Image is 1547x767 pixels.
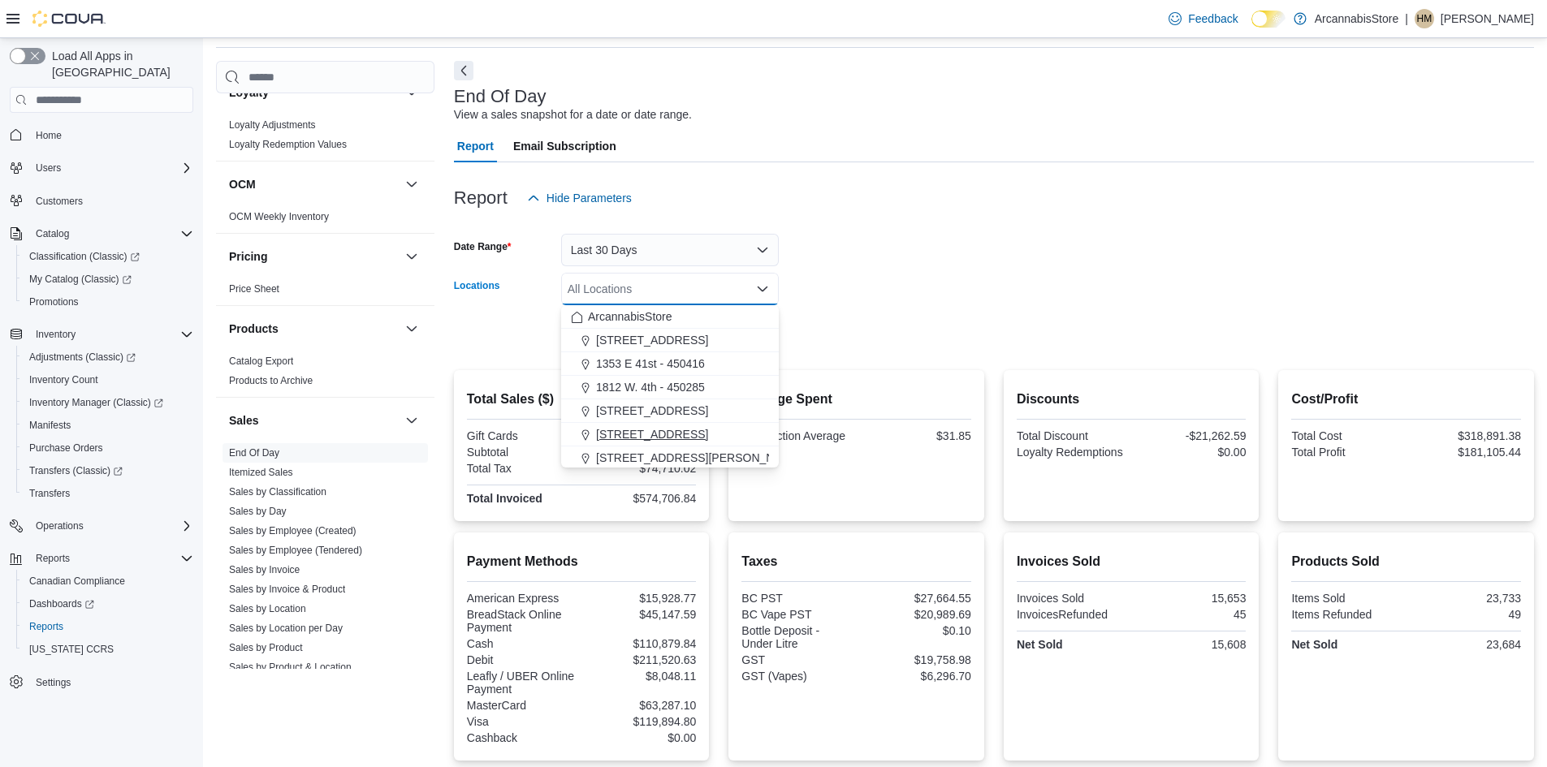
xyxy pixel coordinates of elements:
div: 45 [1134,608,1246,621]
div: Loyalty [216,115,434,161]
button: Inventory Count [16,368,200,391]
a: Sales by Location per Day [229,623,343,634]
button: Users [3,157,200,179]
span: Users [29,158,193,178]
span: Loyalty Redemption Values [229,138,347,151]
h2: Cost/Profit [1291,390,1521,409]
img: Cova [32,11,106,27]
span: Inventory Count [29,373,98,386]
a: My Catalog (Classic) [16,268,200,291]
a: Sales by Product [229,642,303,653]
a: Feedback [1162,2,1244,35]
button: Operations [29,516,90,536]
a: Itemized Sales [229,467,293,478]
button: [US_STATE] CCRS [16,638,200,661]
span: 1353 E 41st - 450416 [596,355,705,372]
span: Transfers [29,487,70,500]
div: MasterCard [467,699,578,712]
div: GST (Vapes) [741,670,853,683]
span: [US_STATE] CCRS [29,643,114,656]
a: Sales by Employee (Created) [229,525,357,536]
button: Reports [16,615,200,638]
span: Reports [29,549,193,568]
a: Sales by Employee (Tendered) [229,545,362,556]
a: Customers [29,192,89,211]
div: $211,520.63 [585,653,696,666]
span: Transfers (Classic) [23,461,193,480]
strong: Net Sold [1291,638,1337,651]
p: | [1405,9,1408,28]
a: Promotions [23,292,85,312]
div: Items Refunded [1291,608,1402,621]
button: 1812 W. 4th - 450285 [561,376,779,399]
div: Cash [467,637,578,650]
h2: Products Sold [1291,552,1521,571]
span: Dashboards [23,594,193,614]
div: $0.00 [1134,446,1246,459]
span: Inventory Count [23,370,193,390]
span: Settings [29,672,193,692]
span: Sales by Employee (Created) [229,524,357,537]
button: Settings [3,670,200,694]
span: [STREET_ADDRESS] [596,426,708,442]
div: Products [216,351,434,397]
button: Pricing [229,248,399,265]
a: Home [29,126,68,145]
span: Transfers (Classic) [29,464,123,477]
span: Inventory [36,328,76,341]
div: Choose from the following options [561,305,779,541]
span: Promotions [29,295,79,308]
span: Washington CCRS [23,640,193,659]
div: 15,608 [1134,638,1246,651]
button: Promotions [16,291,200,313]
button: [STREET_ADDRESS] [561,329,779,352]
button: Next [454,61,473,80]
button: Reports [3,547,200,570]
a: My Catalog (Classic) [23,269,138,289]
span: Purchase Orders [29,442,103,455]
span: Sales by Classification [229,485,326,498]
div: $119,894.80 [585,715,696,728]
button: OCM [229,176,399,192]
a: Sales by Classification [229,486,326,498]
div: $8,048.11 [585,670,696,683]
span: Sales by Invoice [229,563,300,576]
button: Customers [3,189,200,213]
strong: Total Invoiced [467,492,542,505]
span: [STREET_ADDRESS] [596,332,708,348]
div: Total Discount [1017,429,1128,442]
input: Dark Mode [1251,11,1286,28]
a: End Of Day [229,447,279,459]
div: BC PST [741,592,853,605]
a: Purchase Orders [23,438,110,458]
span: Operations [29,516,193,536]
div: Pricing [216,279,434,305]
button: Products [229,321,399,337]
h3: OCM [229,176,256,192]
a: Reports [23,617,70,636]
nav: Complex example [10,116,193,736]
button: Manifests [16,414,200,437]
span: OCM Weekly Inventory [229,210,329,223]
a: Adjustments (Classic) [16,346,200,368]
button: Catalog [3,222,200,245]
span: Catalog [29,224,193,243]
a: Sales by Location [229,603,306,614]
div: Loyalty Redemptions [1017,446,1128,459]
a: Canadian Compliance [23,571,132,591]
span: Products to Archive [229,374,313,387]
button: Products [402,319,421,338]
div: Invoices Sold [1017,592,1128,605]
button: Pricing [402,247,421,266]
span: Customers [36,195,83,208]
div: Total Cost [1291,429,1402,442]
h2: Total Sales ($) [467,390,697,409]
a: Transfers [23,484,76,503]
span: HM [1417,9,1432,28]
span: Email Subscription [513,130,616,162]
button: Close list of options [756,282,769,295]
span: Settings [36,676,71,689]
a: Sales by Product & Location [229,661,352,673]
h2: Taxes [741,552,971,571]
span: Classification (Classic) [23,247,193,266]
